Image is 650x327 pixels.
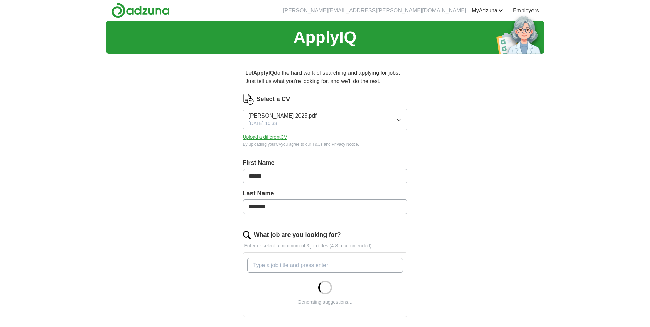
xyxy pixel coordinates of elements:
button: [PERSON_NAME] 2025.pdf[DATE] 10:33 [243,109,407,130]
strong: ApplyIQ [253,70,274,76]
h1: ApplyIQ [293,25,356,50]
img: search.png [243,231,251,239]
a: Employers [513,7,539,15]
div: Generating suggestions... [298,299,353,306]
label: What job are you looking for? [254,230,341,240]
button: Upload a differentCV [243,134,287,141]
p: Let do the hard work of searching and applying for jobs. Just tell us what you're looking for, an... [243,66,407,88]
span: [DATE] 10:33 [249,120,277,127]
img: Adzuna logo [111,3,170,18]
label: First Name [243,158,407,168]
input: Type a job title and press enter [247,258,403,272]
p: Enter or select a minimum of 3 job titles (4-8 recommended) [243,242,407,250]
li: [PERSON_NAME][EMAIL_ADDRESS][PERSON_NAME][DOMAIN_NAME] [283,7,466,15]
a: MyAdzuna [471,7,503,15]
a: Privacy Notice [332,142,358,147]
span: [PERSON_NAME] 2025.pdf [249,112,317,120]
label: Last Name [243,189,407,198]
label: Select a CV [257,95,290,104]
img: CV Icon [243,94,254,105]
div: By uploading your CV you agree to our and . [243,141,407,147]
a: T&Cs [312,142,322,147]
